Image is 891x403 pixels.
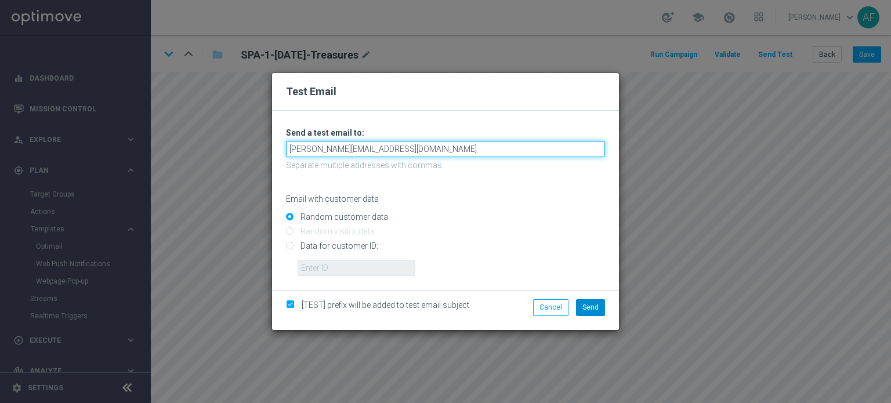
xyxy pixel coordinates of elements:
span: Send [582,303,599,311]
button: Send [576,299,605,315]
p: Separate multiple addresses with commas [286,160,605,170]
button: Cancel [533,299,568,315]
p: Email with customer data [286,194,605,204]
h3: Send a test email to: [286,128,605,138]
label: Random customer data [298,212,388,222]
input: Enter ID [298,260,415,276]
span: [TEST] prefix will be added to test email subject [302,300,469,310]
h2: Test Email [286,85,605,99]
